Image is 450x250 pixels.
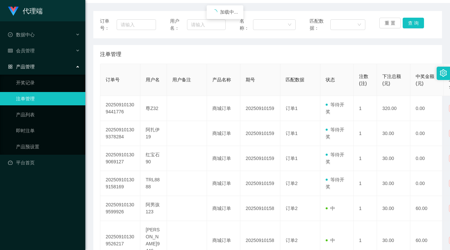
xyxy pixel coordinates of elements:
[403,18,424,28] button: 查 询
[240,146,280,171] td: 20250910159
[410,96,444,121] td: 0.00
[240,121,280,146] td: 20250910159
[16,76,80,89] a: 开奖记录
[240,18,253,32] span: 名称：
[354,146,377,171] td: 1
[410,196,444,221] td: 60.00
[330,238,335,243] font: 中
[286,156,298,161] span: 订单1
[187,19,226,30] input: 请输入
[140,96,167,121] td: 尊Z32
[100,18,117,32] span: 订单号：
[100,146,140,171] td: 202509101309069127
[207,171,240,196] td: 商城订单
[326,177,344,189] font: 等待开奖
[240,171,280,196] td: 20250910159
[377,121,410,146] td: 30.00
[354,121,377,146] td: 1
[16,64,35,69] font: 产品管理
[286,206,298,211] span: 订单2
[440,69,447,77] i: 图标： 设置
[286,106,298,111] span: 订单1
[8,48,13,53] i: 图标： table
[330,206,335,211] font: 中
[326,127,344,139] font: 等待开奖
[207,121,240,146] td: 商城订单
[8,64,13,69] i: 图标： AppStore-O
[354,196,377,221] td: 1
[100,196,140,221] td: 202509101309599926
[100,50,121,58] span: 注单管理
[106,77,120,82] span: 订单号
[140,196,167,221] td: 阿男孩123
[286,131,298,136] span: 订单1
[207,196,240,221] td: 商城订单
[377,96,410,121] td: 320.00
[377,171,410,196] td: 30.00
[23,0,43,22] h1: 代理端
[140,121,167,146] td: 阿扎伊19
[8,7,19,16] img: logo.9652507e.png
[379,18,401,28] button: 重 置
[310,18,331,32] span: 匹配数据：
[172,77,191,82] span: 用户备注
[382,74,401,86] span: 下注总额(元)
[100,171,140,196] td: 202509101309158169
[140,146,167,171] td: 红宝石90
[8,32,13,37] i: 图标： check-circle-o
[212,77,231,82] span: 产品名称
[326,102,344,114] font: 等待开奖
[377,146,410,171] td: 30.00
[286,77,304,82] span: 匹配数据
[16,48,35,53] font: 会员管理
[207,96,240,121] td: 商城订单
[326,152,344,164] font: 等待开奖
[286,181,298,186] span: 订单2
[140,171,167,196] td: TRL8888
[246,77,255,82] span: 期号
[416,74,434,86] span: 中奖金额(元)
[212,9,217,15] i: icon: loading
[16,32,35,37] font: 数据中心
[326,77,335,82] span: 状态
[8,156,80,169] a: 图标： 仪表板平台首页
[146,77,160,82] span: 用户名
[377,196,410,221] td: 30.00
[286,238,298,243] span: 订单2
[207,146,240,171] td: 商城订单
[354,171,377,196] td: 1
[100,96,140,121] td: 202509101309441776
[16,92,80,105] a: 注单管理
[359,74,368,86] span: 注数(注)
[16,140,80,153] a: 产品预设置
[100,121,140,146] td: 202509101309378284
[117,19,156,30] input: 请输入
[220,9,238,15] span: 加载中...
[410,146,444,171] td: 0.00
[16,124,80,137] a: 即时注单
[410,171,444,196] td: 0.00
[354,96,377,121] td: 1
[8,8,43,13] a: 代理端
[240,96,280,121] td: 20250910159
[357,23,361,27] i: 图标： 向下
[170,18,187,32] span: 用户名：
[240,196,280,221] td: 20250910158
[16,108,80,121] a: 产品列表
[410,121,444,146] td: 0.00
[288,23,292,27] i: 图标： 向下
